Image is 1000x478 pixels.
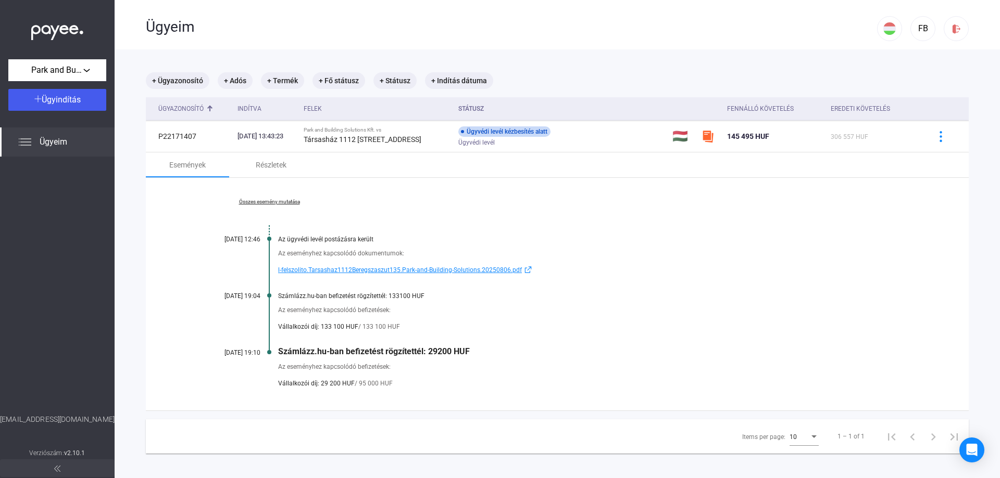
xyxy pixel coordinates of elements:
div: Eredeti követelés [831,102,917,115]
div: Az eseményhez kapcsolódó dokumentumok: [278,248,917,259]
div: Az eseményhez kapcsolódó befizetések: [278,305,917,315]
mat-chip: + Fő státusz [312,72,365,89]
div: Ügyazonosító [158,102,229,115]
mat-chip: + Adós [218,72,253,89]
div: [DATE] 12:46 [198,236,260,243]
span: Vállalkozói díj: 29 200 HUF [278,377,355,390]
span: l-felszolito.Tarsashaz1112Beregszaszut135.Park-and-Building-Solutions.20250806.pdf [278,264,522,276]
td: P22171407 [146,121,233,152]
div: Felek [304,102,322,115]
img: logout-red [951,23,962,34]
span: Vállalkozói díj: 133 100 HUF [278,320,358,333]
button: Previous page [902,426,923,447]
div: Számlázz.hu-ban befizetést rögzítettél: 133100 HUF [278,292,917,300]
div: Részletek [256,159,286,171]
img: list.svg [19,136,31,148]
div: Items per page: [742,431,785,443]
div: Open Intercom Messenger [959,437,984,462]
div: Az ügyvédi levél postázásra került [278,236,917,243]
mat-chip: + Termék [261,72,304,89]
span: / 133 100 HUF [358,320,400,333]
button: First page [881,426,902,447]
span: Ügyvédi levél [458,136,495,149]
div: [DATE] 19:10 [198,349,260,356]
div: Indítva [238,102,261,115]
div: Eredeti követelés [831,102,890,115]
div: Park and Building Solutions Kft. vs [304,127,450,133]
strong: v2.10.1 [64,449,85,457]
div: Ügyvédi levél kézbesítés alatt [458,126,551,137]
span: 306 557 HUF [831,133,868,140]
button: Last page [944,426,965,447]
div: Ügyeim [146,18,877,36]
button: FB [910,16,935,41]
span: Ügyeim [40,136,67,148]
div: Fennálló követelés [727,102,822,115]
a: l-felszolito.Tarsashaz1112Beregszaszut135.Park-and-Building-Solutions.20250806.pdfexternal-link-blue [278,264,917,276]
mat-select: Items per page: [790,430,819,443]
span: / 95 000 HUF [355,377,393,390]
img: HU [883,22,896,35]
img: arrow-double-left-grey.svg [54,466,60,472]
span: Park and Building Solutions Kft. [31,64,83,76]
div: 1 – 1 of 1 [838,430,865,443]
button: Park and Building Solutions Kft. [8,59,106,81]
span: 10 [790,433,797,441]
a: Összes esemény mutatása [198,199,341,205]
th: Státusz [454,97,668,121]
mat-chip: + Indítás dátuma [425,72,493,89]
button: Ügyindítás [8,89,106,111]
img: white-payee-white-dot.svg [31,19,83,41]
div: [DATE] 19:04 [198,292,260,300]
img: szamlazzhu-mini [702,130,714,143]
div: [DATE] 13:43:23 [238,131,295,141]
span: 145 495 HUF [727,132,769,140]
div: Indítva [238,102,295,115]
img: more-blue [935,131,946,142]
button: logout-red [944,16,969,41]
button: Next page [923,426,944,447]
div: FB [914,22,932,35]
td: 🇭🇺 [668,121,697,152]
strong: Társasház 1112 [STREET_ADDRESS] [304,135,421,144]
div: Az eseményhez kapcsolódó befizetések: [278,361,917,372]
div: Számlázz.hu-ban befizetést rögzítettél: 29200 HUF [278,346,917,356]
div: Felek [304,102,450,115]
mat-chip: + Státusz [373,72,417,89]
div: Fennálló követelés [727,102,794,115]
div: Ügyazonosító [158,102,204,115]
img: external-link-blue [522,266,534,274]
span: Ügyindítás [42,95,81,105]
button: HU [877,16,902,41]
div: Események [169,159,206,171]
button: more-blue [930,125,952,147]
img: plus-white.svg [34,95,42,102]
mat-chip: + Ügyazonosító [146,72,209,89]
